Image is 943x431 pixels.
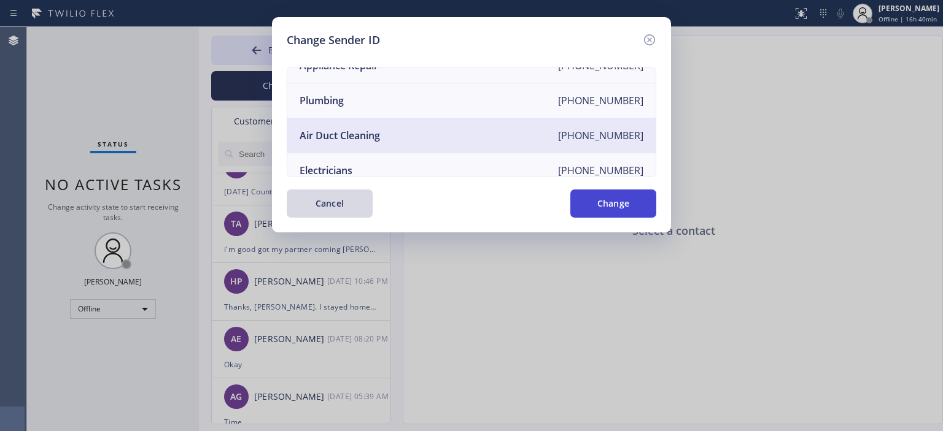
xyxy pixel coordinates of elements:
[300,129,380,142] div: Air Duct Cleaning
[558,129,643,142] div: [PHONE_NUMBER]
[558,164,643,177] div: [PHONE_NUMBER]
[287,189,373,218] button: Cancel
[287,32,380,48] h5: Change Sender ID
[570,189,656,218] button: Change
[300,164,352,177] div: Electricians
[300,94,344,107] div: Plumbing
[558,94,643,107] div: [PHONE_NUMBER]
